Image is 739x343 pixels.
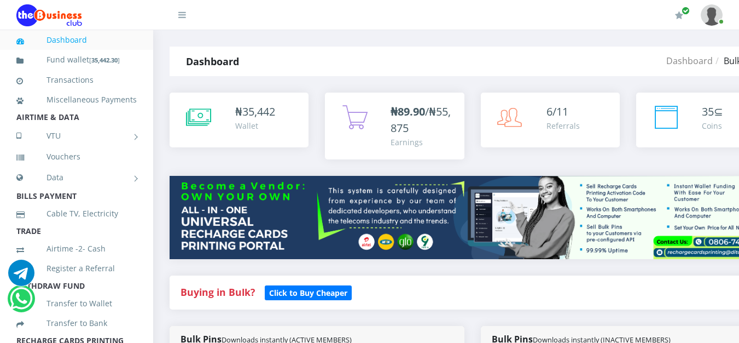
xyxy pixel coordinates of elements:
[16,291,137,316] a: Transfer to Wallet
[16,164,137,191] a: Data
[181,285,255,299] strong: Buying in Bulk?
[265,285,352,299] a: Click to Buy Cheaper
[546,104,568,119] span: 6/11
[391,104,425,119] b: ₦89.90
[16,256,137,281] a: Register a Referral
[186,55,239,68] strong: Dashboard
[10,294,32,312] a: Chat for support
[89,56,120,64] small: [ ]
[16,122,137,150] a: VTU
[170,93,309,147] a: ₦35,442 Wallet
[16,67,137,93] a: Transactions
[16,236,137,261] a: Airtime -2- Cash
[16,144,137,169] a: Vouchers
[546,120,580,132] div: Referrals
[91,56,118,64] b: 35,442.30
[702,104,723,120] div: ⊆
[481,93,620,147] a: 6/11 Referrals
[666,55,713,67] a: Dashboard
[682,7,690,15] span: Renew/Upgrade Subscription
[16,4,82,26] img: Logo
[701,4,723,26] img: User
[702,104,714,119] span: 35
[16,27,137,53] a: Dashboard
[235,104,275,120] div: ₦
[16,201,137,226] a: Cable TV, Electricity
[16,47,137,73] a: Fund wallet[35,442.30]
[325,93,464,159] a: ₦89.90/₦55,875 Earnings
[391,104,451,135] span: /₦55,875
[16,311,137,336] a: Transfer to Bank
[242,104,275,119] span: 35,442
[16,87,137,112] a: Miscellaneous Payments
[675,11,683,20] i: Renew/Upgrade Subscription
[8,268,34,286] a: Chat for support
[235,120,275,132] div: Wallet
[391,136,453,148] div: Earnings
[269,288,347,298] b: Click to Buy Cheaper
[702,120,723,132] div: Coins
